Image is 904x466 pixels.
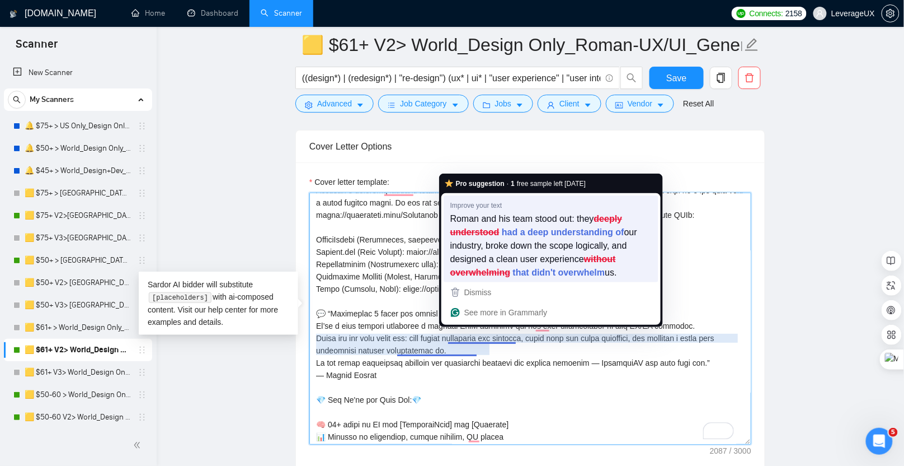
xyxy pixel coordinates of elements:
[302,31,742,59] input: Scanner name...
[25,361,131,384] a: 🟨 $61+ V3> World_Design Only_Roman-UX/UI_General
[25,294,131,316] a: 🟨 $50+ V3> [GEOGRAPHIC_DATA]+[GEOGRAPHIC_DATA] Only_Tony-UX/UI_General
[25,115,131,137] a: 🔔 $75+ > US Only_Design Only_General
[378,95,468,113] button: barsJob Categorycaret-down
[25,316,131,339] a: 🟨 $61+ > World_Design Only_Roman-UX/UI_General
[8,91,26,109] button: search
[750,7,783,20] span: Connects:
[495,97,512,110] span: Jobs
[738,67,761,89] button: delete
[516,101,524,109] span: caret-down
[305,101,313,109] span: setting
[295,95,374,113] button: settingAdvancedcaret-down
[710,67,732,89] button: copy
[138,256,147,265] span: holder
[882,9,899,18] span: setting
[138,189,147,198] span: holder
[25,272,131,294] a: 🟨 $50+ V2> [GEOGRAPHIC_DATA]+[GEOGRAPHIC_DATA] Only_Tony-UX/UI_General
[483,101,491,109] span: folder
[138,166,147,175] span: holder
[25,384,131,406] a: 🟨 $50-60 > World_Design Only_Roman-Web Design_General
[25,182,131,204] a: 🟨 $75+ > [GEOGRAPHIC_DATA]+[GEOGRAPHIC_DATA] Only_Tony-UX/UI_General
[138,211,147,220] span: holder
[25,227,131,249] a: 🟨 $75+ V3>[GEOGRAPHIC_DATA]+[GEOGRAPHIC_DATA] Only_Tony-UX/UI_General
[309,131,751,162] div: Cover Letter Options
[606,95,674,113] button: idcardVendorcaret-down
[138,413,147,422] span: holder
[621,73,642,83] span: search
[739,73,760,83] span: delete
[882,9,900,18] a: setting
[882,4,900,22] button: setting
[149,292,211,304] code: [placeholders]
[657,101,665,109] span: caret-down
[615,101,623,109] span: idcard
[25,204,131,227] a: 🟨 $75+ V2>[GEOGRAPHIC_DATA]+[GEOGRAPHIC_DATA] Only_Tony-UX/UI_General
[25,406,131,428] a: 🟨 $50-60 V2> World_Design Only_Roman-Web Design_General
[388,101,396,109] span: bars
[25,137,131,160] a: 🔔 $50+ > World_Design Only_General
[139,272,298,335] div: Sardor AI bidder will substitute with ai-composed content. Visit our for more examples and details.
[25,339,131,361] a: 🟨 $61+ V2> World_Design Only_Roman-UX/UI_General
[309,176,389,188] label: Cover letter template:
[400,97,446,110] span: Job Category
[785,7,802,20] span: 2158
[138,144,147,153] span: holder
[620,67,643,89] button: search
[138,390,147,399] span: holder
[356,101,364,109] span: caret-down
[261,8,302,18] a: searchScanner
[7,36,67,59] span: Scanner
[10,5,17,23] img: logo
[683,97,714,110] a: Reset All
[4,62,152,84] li: New Scanner
[745,38,759,52] span: edit
[547,101,555,109] span: user
[309,193,751,445] textarea: To enrich screen reader interactions, please activate Accessibility in Grammarly extension settings
[13,62,143,84] a: New Scanner
[138,234,147,243] span: holder
[317,97,352,110] span: Advanced
[584,101,592,109] span: caret-down
[138,368,147,377] span: holder
[451,101,459,109] span: caret-down
[25,249,131,272] a: 🟨 $50+ > [GEOGRAPHIC_DATA]+[GEOGRAPHIC_DATA] Only_Tony-UX/UI_General
[538,95,601,113] button: userClientcaret-down
[302,71,601,85] input: Search Freelance Jobs...
[138,278,147,287] span: holder
[187,8,238,18] a: dashboardDashboard
[138,301,147,310] span: holder
[666,71,686,85] span: Save
[208,305,247,314] a: help center
[473,95,534,113] button: folderJobscaret-down
[138,122,147,131] span: holder
[866,428,893,455] iframe: Intercom live chat
[737,9,746,18] img: upwork-logo.png
[138,346,147,355] span: holder
[30,88,74,111] span: My Scanners
[649,67,704,89] button: Save
[133,440,144,451] span: double-left
[8,96,25,104] span: search
[25,160,131,182] a: 🔔 $45+ > World_Design+Dev_General
[606,74,613,82] span: info-circle
[710,73,732,83] span: copy
[816,10,824,17] span: user
[559,97,580,110] span: Client
[889,428,898,437] span: 5
[628,97,652,110] span: Vendor
[131,8,165,18] a: homeHome
[138,323,147,332] span: holder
